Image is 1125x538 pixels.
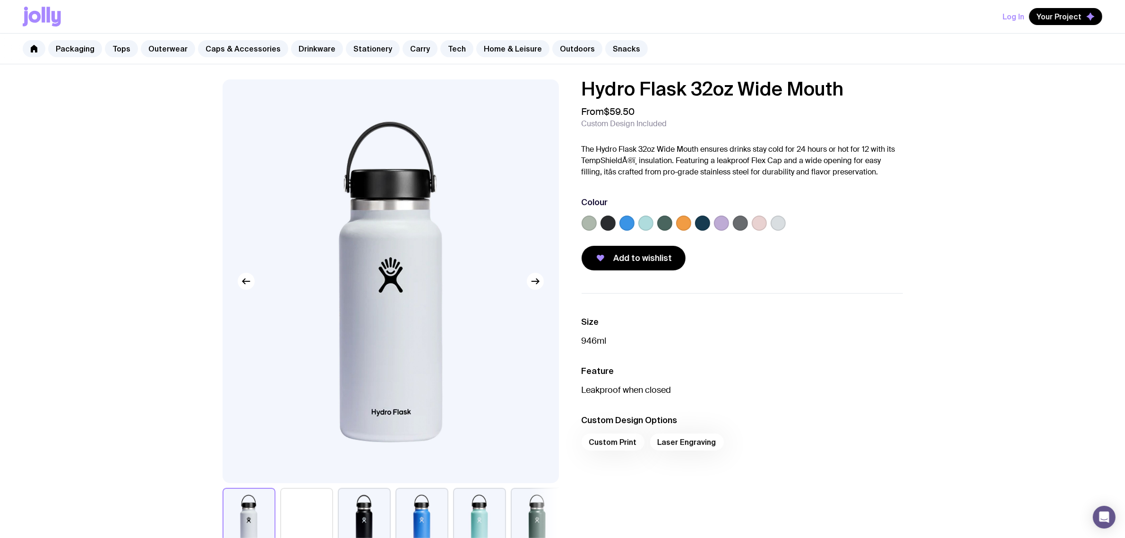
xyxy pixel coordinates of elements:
[476,40,550,57] a: Home & Leisure
[403,40,438,57] a: Carry
[440,40,473,57] a: Tech
[105,40,138,57] a: Tops
[582,365,903,377] h3: Feature
[582,79,903,98] h1: Hydro Flask 32oz Wide Mouth
[346,40,400,57] a: Stationery
[1037,12,1082,21] span: Your Project
[605,40,648,57] a: Snacks
[198,40,288,57] a: Caps & Accessories
[1003,8,1024,25] button: Log In
[614,252,672,264] span: Add to wishlist
[582,316,903,328] h3: Size
[552,40,602,57] a: Outdoors
[582,335,903,347] p: 946ml
[582,119,667,129] span: Custom Design Included
[48,40,102,57] a: Packaging
[141,40,195,57] a: Outerwear
[582,384,903,396] p: Leakproof when closed
[582,144,903,178] p: The Hydro Flask 32oz Wide Mouth ensures drinks stay cold for 24 hours or hot for 12 with its Temp...
[291,40,343,57] a: Drinkware
[582,106,635,117] span: From
[582,197,608,208] h3: Colour
[604,105,635,118] span: $59.50
[582,246,686,270] button: Add to wishlist
[1093,506,1116,529] div: Open Intercom Messenger
[582,415,903,426] h3: Custom Design Options
[1029,8,1102,25] button: Your Project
